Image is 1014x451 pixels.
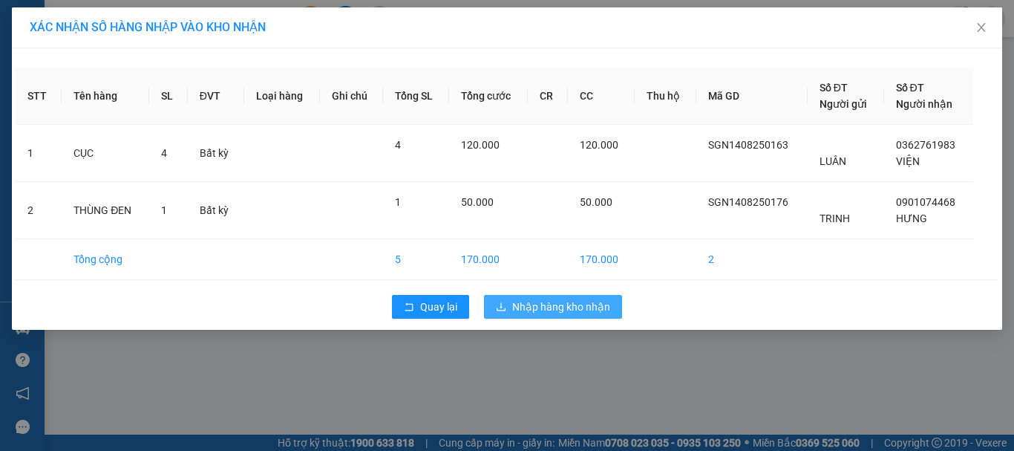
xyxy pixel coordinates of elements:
th: Ghi chú [320,68,384,125]
th: STT [16,68,62,125]
th: SL [149,68,187,125]
span: Số ĐT [820,82,848,94]
button: rollbackQuay lại [392,295,469,319]
span: LUÂN [820,155,846,167]
th: Thu hộ [635,68,696,125]
th: Tổng cước [449,68,528,125]
span: close [975,22,987,33]
td: Bất kỳ [188,125,244,182]
td: THÙNG ĐEN [62,182,149,239]
th: Mã GD [696,68,808,125]
td: Bất kỳ [188,182,244,239]
span: Người nhận [896,98,952,110]
td: 2 [696,239,808,280]
th: ĐVT [188,68,244,125]
td: 170.000 [449,239,528,280]
span: 1 [161,204,167,216]
span: 50.000 [461,196,494,208]
td: 1 [16,125,62,182]
span: 120.000 [461,139,500,151]
span: SGN1408250176 [708,196,788,208]
span: 4 [395,139,401,151]
th: CC [568,68,635,125]
button: downloadNhập hàng kho nhận [484,295,622,319]
button: Close [961,7,1002,49]
span: VIỆN [896,155,920,167]
span: 50.000 [580,196,612,208]
span: download [496,302,506,314]
span: 0901074468 [896,196,955,208]
span: Quay lại [420,299,457,315]
span: 120.000 [580,139,618,151]
th: CR [528,68,568,125]
span: 4 [161,147,167,159]
th: Tổng SL [383,68,449,125]
span: 1 [395,196,401,208]
td: 2 [16,182,62,239]
span: Số ĐT [896,82,924,94]
th: Loại hàng [244,68,320,125]
span: TRINH [820,212,850,224]
td: 170.000 [568,239,635,280]
th: Tên hàng [62,68,149,125]
span: Người gửi [820,98,867,110]
span: Nhập hàng kho nhận [512,299,610,315]
span: XÁC NHẬN SỐ HÀNG NHẬP VÀO KHO NHẬN [30,20,266,34]
span: SGN1408250163 [708,139,788,151]
span: 0362761983 [896,139,955,151]
td: Tổng cộng [62,239,149,280]
td: CỤC [62,125,149,182]
span: HƯNG [896,212,927,224]
span: rollback [404,302,414,314]
td: 5 [383,239,449,280]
